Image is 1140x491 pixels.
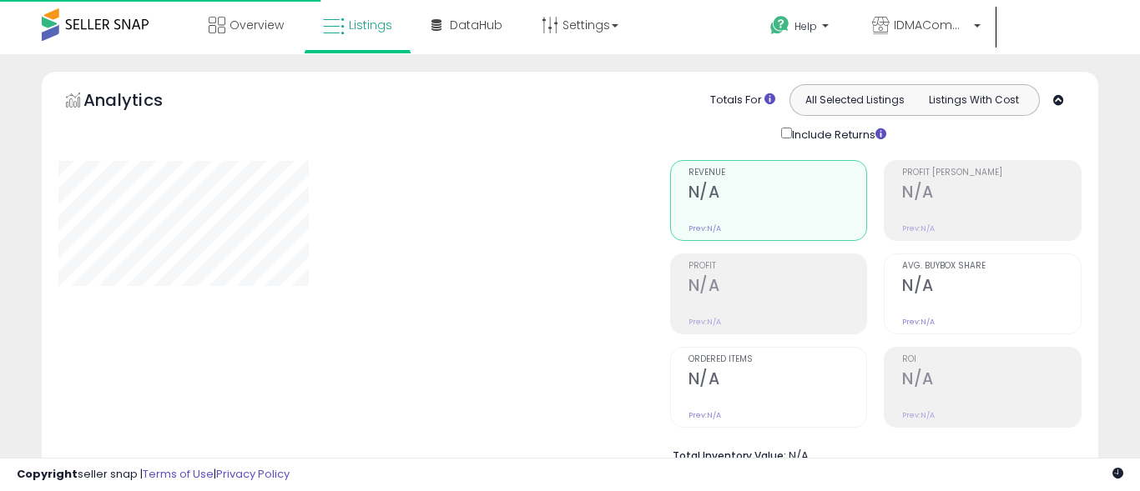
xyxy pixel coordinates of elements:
div: Totals For [710,93,775,108]
small: Prev: N/A [689,223,721,233]
h2: N/A [689,369,867,392]
span: Ordered Items [689,355,867,364]
div: seller snap | | [17,467,290,483]
a: Help [757,3,845,54]
small: Prev: N/A [902,317,935,327]
button: Listings With Cost [914,89,1034,111]
strong: Copyright [17,466,78,482]
span: Revenue [689,168,867,178]
small: Prev: N/A [902,410,935,420]
span: ROI [902,355,1081,364]
span: DataHub [450,17,502,33]
a: Privacy Policy [216,466,290,482]
span: Help [794,19,817,33]
h5: Analytics [83,88,195,116]
span: IDMACommerce LLC [894,17,969,33]
div: Include Returns [769,124,906,143]
b: Total Inventory Value: [673,448,786,463]
small: Prev: N/A [902,223,935,233]
i: Get Help [769,15,790,36]
span: Avg. Buybox Share [902,262,1081,271]
h2: N/A [902,369,1081,392]
h2: N/A [902,183,1081,205]
span: Overview [230,17,284,33]
span: Listings [349,17,392,33]
li: N/A [673,444,1069,464]
a: Terms of Use [143,466,214,482]
h2: N/A [689,183,867,205]
small: Prev: N/A [689,317,721,327]
span: Profit [PERSON_NAME] [902,168,1081,178]
small: Prev: N/A [689,410,721,420]
button: All Selected Listings [794,89,915,111]
h2: N/A [689,276,867,298]
span: Profit [689,262,867,271]
h2: N/A [902,276,1081,298]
